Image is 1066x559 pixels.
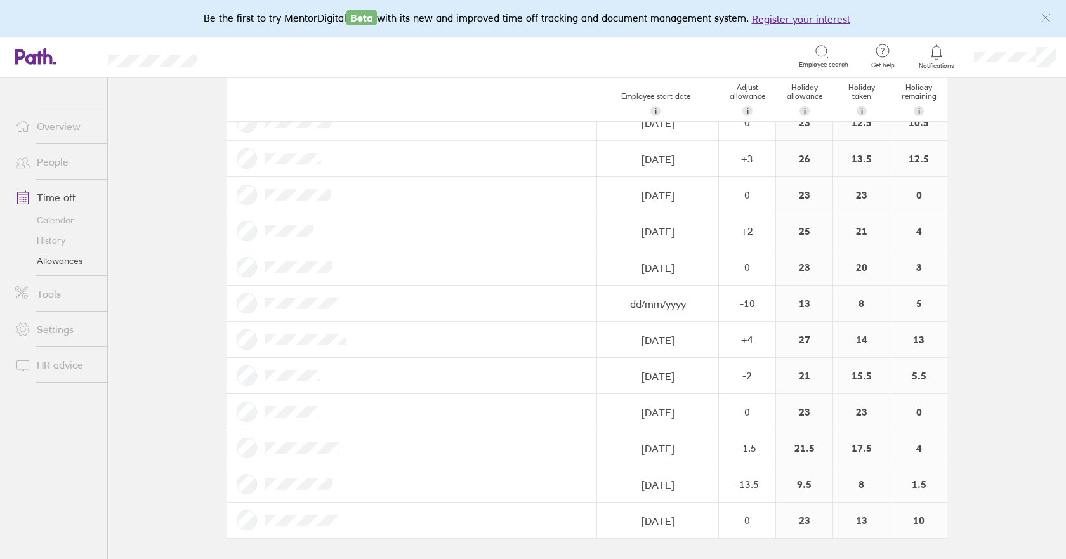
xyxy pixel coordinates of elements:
a: Settings [5,317,107,342]
div: 12.5 [890,141,947,176]
input: dd/mm/yyyy [598,214,718,249]
div: 27 [776,322,832,357]
div: 13.5 [833,141,890,176]
a: Overview [5,114,107,139]
span: i [861,106,863,116]
div: 0 [720,261,775,273]
div: 0 [890,177,947,213]
span: i [747,106,749,116]
div: 23 [833,177,890,213]
div: Adjust allowance [719,78,776,121]
span: i [655,106,657,116]
a: Time off [5,185,107,210]
div: Search [231,50,263,62]
div: 23 [776,394,832,430]
span: Employee search [799,61,848,69]
input: dd/mm/yyyy [598,286,718,322]
input: dd/mm/yyyy [598,141,718,177]
span: i [918,106,920,116]
input: dd/mm/yyyy [598,322,718,358]
div: 13 [890,322,947,357]
div: 20 [833,249,890,285]
div: 23 [776,105,832,140]
div: 5.5 [890,358,947,393]
div: 13 [776,286,832,321]
input: dd/mm/yyyy [598,250,718,286]
div: 13 [833,503,890,538]
div: 10 [890,503,947,538]
span: i [804,106,806,116]
div: 5 [890,286,947,321]
span: Get help [862,62,904,69]
button: Register your interest [752,11,850,27]
a: Allowances [5,251,107,271]
div: 9.5 [776,466,832,502]
div: + 3 [720,153,775,164]
div: 25 [776,213,832,249]
div: -1.5 [720,442,775,454]
a: Notifications [916,43,957,70]
div: 0 [720,189,775,201]
input: dd/mm/yyyy [598,431,718,466]
div: Holiday taken [833,78,890,121]
div: 0 [720,515,775,526]
input: dd/mm/yyyy [598,105,718,141]
input: dd/mm/yyyy [598,503,718,539]
div: 26 [776,141,832,176]
span: Beta [346,10,377,25]
div: -10 [720,298,775,309]
div: 21 [833,213,890,249]
div: 3 [890,249,947,285]
div: 23 [833,394,890,430]
div: 0 [720,117,775,128]
div: 1.5 [890,466,947,502]
div: + 4 [720,334,775,345]
div: 17.5 [833,430,890,466]
input: dd/mm/yyyy [598,178,718,213]
div: 0 [720,406,775,418]
div: 21.5 [776,430,832,466]
div: 12.5 [833,105,890,140]
div: Holiday allowance [776,78,833,121]
div: 15.5 [833,358,890,393]
a: Calendar [5,210,107,230]
a: History [5,230,107,251]
div: -13.5 [720,478,775,490]
div: 10.5 [890,105,947,140]
div: -2 [720,370,775,381]
input: dd/mm/yyyy [598,358,718,394]
div: 8 [833,466,890,502]
span: Notifications [916,62,957,70]
div: Employee start date [592,87,719,121]
div: 4 [890,430,947,466]
div: 14 [833,322,890,357]
div: 21 [776,358,832,393]
div: Holiday remaining [890,78,947,121]
a: People [5,149,107,174]
a: Tools [5,281,107,306]
div: + 2 [720,225,775,237]
input: dd/mm/yyyy [598,395,718,430]
div: 4 [890,213,947,249]
div: 23 [776,249,832,285]
div: 23 [776,503,832,538]
div: 0 [890,394,947,430]
div: 23 [776,177,832,213]
input: dd/mm/yyyy [598,467,718,503]
div: Be the first to try MentorDigital with its new and improved time off tracking and document manage... [204,10,863,27]
div: 8 [833,286,890,321]
a: HR advice [5,352,107,378]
